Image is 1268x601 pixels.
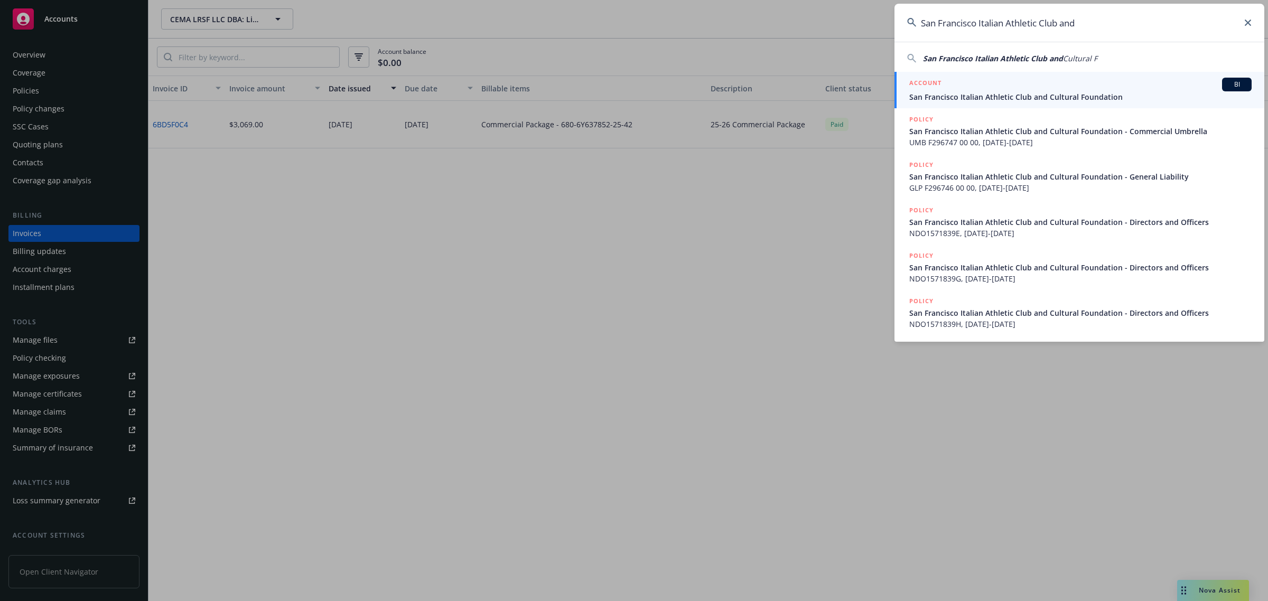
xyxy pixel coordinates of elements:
span: San Francisco Italian Athletic Club and Cultural Foundation - Commercial Umbrella [909,126,1252,137]
a: POLICYSan Francisco Italian Athletic Club and Cultural Foundation - Directors and OfficersNDO1571... [894,245,1264,290]
a: POLICYSan Francisco Italian Athletic Club and Cultural Foundation - Commercial UmbrellaUMB F29674... [894,108,1264,154]
a: POLICYSan Francisco Italian Athletic Club and Cultural Foundation - Directors and OfficersNDO1571... [894,290,1264,335]
h5: POLICY [909,159,934,170]
input: Search... [894,4,1264,42]
span: BI [1226,80,1247,89]
span: GLP F296746 00 00, [DATE]-[DATE] [909,182,1252,193]
span: NDO1571839G, [DATE]-[DATE] [909,273,1252,284]
h5: POLICY [909,205,934,215]
a: POLICYSan Francisco Italian Athletic Club and Cultural Foundation - Directors and OfficersNDO1571... [894,199,1264,245]
span: Cultural F [1063,53,1097,63]
h5: ACCOUNT [909,78,941,90]
span: San Francisco Italian Athletic Club and [923,53,1063,63]
span: San Francisco Italian Athletic Club and Cultural Foundation - General Liability [909,171,1252,182]
h5: POLICY [909,114,934,125]
span: UMB F296747 00 00, [DATE]-[DATE] [909,137,1252,148]
span: San Francisco Italian Athletic Club and Cultural Foundation - Directors and Officers [909,217,1252,228]
span: NDO1571839H, [DATE]-[DATE] [909,318,1252,330]
span: San Francisco Italian Athletic Club and Cultural Foundation - Directors and Officers [909,307,1252,318]
span: San Francisco Italian Athletic Club and Cultural Foundation - Directors and Officers [909,262,1252,273]
h5: POLICY [909,296,934,306]
a: POLICYSan Francisco Italian Athletic Club and Cultural Foundation - General LiabilityGLP F296746 ... [894,154,1264,199]
a: ACCOUNTBISan Francisco Italian Athletic Club and Cultural Foundation [894,72,1264,108]
h5: POLICY [909,250,934,261]
span: NDO1571839E, [DATE]-[DATE] [909,228,1252,239]
span: San Francisco Italian Athletic Club and Cultural Foundation [909,91,1252,102]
